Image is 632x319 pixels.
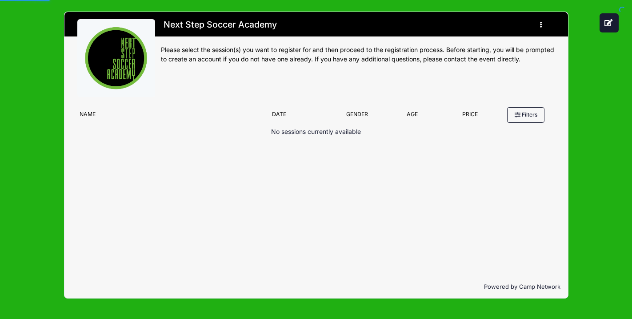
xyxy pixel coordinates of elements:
div: Age [384,110,441,123]
p: Powered by Camp Network [72,283,561,291]
button: Filters [507,107,544,122]
img: logo [83,25,149,92]
div: Name [75,110,268,123]
div: Date [268,110,331,123]
h1: Next Step Soccer Academy [161,17,280,32]
p: No sessions currently available [271,127,361,137]
div: Gender [331,110,384,123]
div: Please select the session(s) you want to register for and then proceed to the registration proces... [161,45,555,64]
div: Price [441,110,499,123]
